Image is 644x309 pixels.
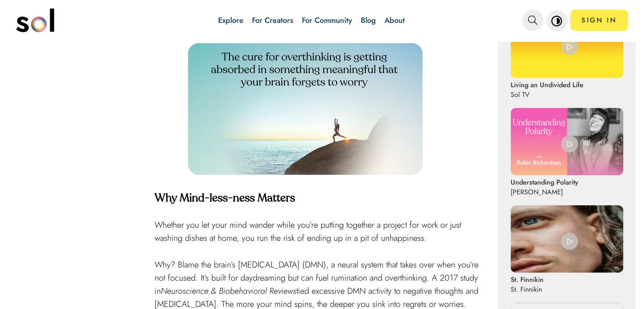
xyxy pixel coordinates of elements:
[384,15,405,26] a: About
[511,187,578,197] p: [PERSON_NAME]
[561,233,578,250] img: play
[570,10,628,31] a: SIGN IN
[361,15,376,26] a: Blog
[161,285,296,297] em: Neuroscience & Biobehavioral Reviews
[302,15,352,26] a: For Community
[16,6,628,35] nav: main navigation
[218,15,243,26] a: Explore
[511,11,623,78] img: Living an Undivided Life
[155,193,295,204] strong: Why Mind-less-ness Matters
[511,284,544,294] p: St. Finnikin
[155,259,478,297] span: Why? Blame the brain’s [MEDICAL_DATA] (DMN), a neural system that takes over when you’re not focu...
[155,219,461,244] span: Whether you let your mind wander while you’re putting together a project for work or just washing...
[511,205,623,273] img: St. Finnikin
[511,177,578,187] p: Understanding Polarity
[511,80,583,90] p: Living an Undivided Life
[561,38,578,55] img: play
[252,15,293,26] a: For Creators
[16,8,54,32] img: logo
[561,135,578,152] img: play
[188,43,423,175] img: AD_4nXcFOYrRkfJiDtPznBIza6YH7Jn3n8bRH92Dpg6J1pKoMRvqo1EXggcuKQT7t-2Jpu4q_0gXHAFl5V2QlhRD95e5pV2VP...
[511,90,583,99] p: Sol TV
[511,108,623,175] img: Understanding Polarity
[511,275,544,284] p: St. Finnikin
